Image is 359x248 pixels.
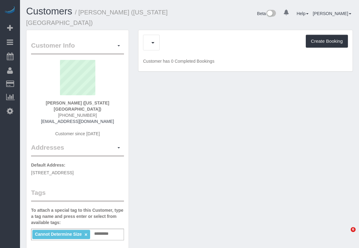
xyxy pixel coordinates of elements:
legend: Tags [31,188,124,202]
span: [PHONE_NUMBER] [58,113,97,118]
a: × [85,232,87,237]
label: To attach a special tag to this Customer, type a tag name and press enter or select from availabl... [31,207,124,226]
a: Help [297,11,309,16]
strong: [PERSON_NAME] ([US_STATE][GEOGRAPHIC_DATA]) [46,100,109,112]
small: / [PERSON_NAME] ([US_STATE][GEOGRAPHIC_DATA]) [26,9,168,26]
span: 6 [351,227,356,232]
label: Default Address: [31,162,66,168]
a: Beta [257,11,276,16]
span: [STREET_ADDRESS] [31,170,74,175]
a: [EMAIL_ADDRESS][DOMAIN_NAME] [41,119,114,124]
iframe: Intercom live chat [338,227,353,242]
a: [PERSON_NAME] [313,11,351,16]
span: Cannot Determine Size [35,232,82,237]
span: Customer since [DATE] [55,131,100,136]
img: New interface [266,10,276,18]
button: Create Booking [306,35,348,48]
p: Customer has 0 Completed Bookings [143,58,348,64]
img: Automaid Logo [4,6,16,15]
legend: Customer Info [31,41,124,55]
a: Customers [26,6,72,17]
